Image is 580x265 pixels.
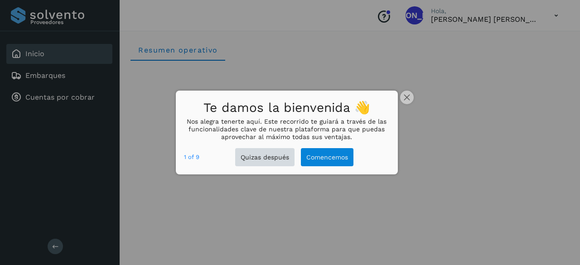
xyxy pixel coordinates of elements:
div: 1 of 9 [184,152,199,162]
div: step 1 of 9 [184,152,199,162]
button: close, [400,91,414,104]
button: Quizas después [235,148,295,167]
p: Nos alegra tenerte aquí. Este recorrido te guiará a través de las funcionalidades clave de nuestr... [184,118,390,140]
button: Comencemos [301,148,353,167]
h1: Te damos la bienvenida 👋 [184,98,390,118]
div: Te damos la bienvenida 👋Nos alegra tenerte aquí. Este recorrido te guiará a través de las funcion... [176,91,398,175]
